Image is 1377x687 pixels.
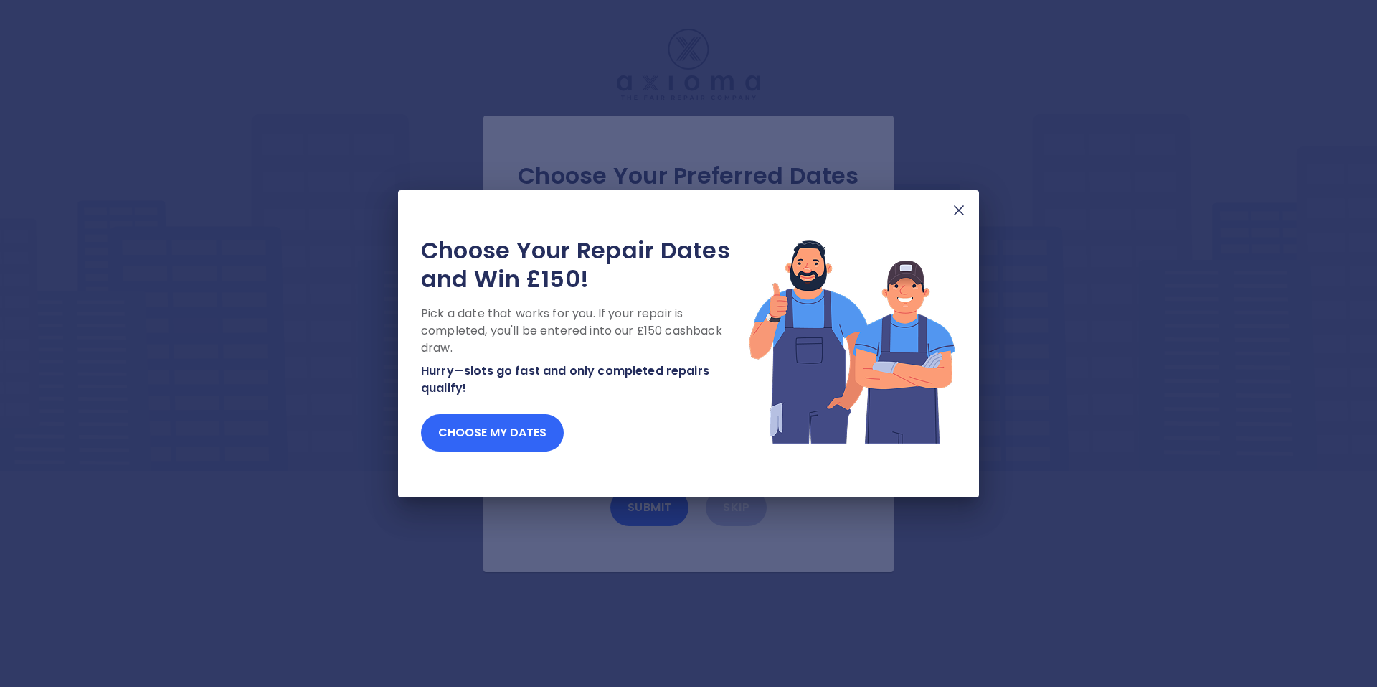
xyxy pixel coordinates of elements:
[421,363,748,397] p: Hurry—slots go fast and only completed repairs qualify!
[748,236,956,446] img: Lottery
[421,305,748,357] p: Pick a date that works for you. If your repair is completed, you'll be entered into our £150 cash...
[950,202,967,219] img: X Mark
[421,414,564,452] button: Choose my dates
[421,236,748,294] h2: Choose Your Repair Dates and Win £150!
